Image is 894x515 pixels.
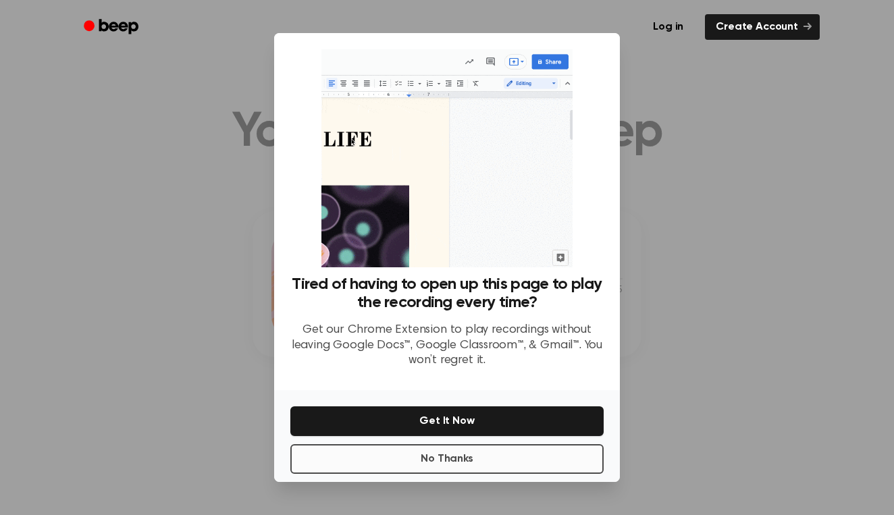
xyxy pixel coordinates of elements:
img: Beep extension in action [321,49,572,267]
a: Beep [74,14,151,40]
a: Log in [639,11,697,43]
a: Create Account [705,14,820,40]
button: No Thanks [290,444,604,474]
h3: Tired of having to open up this page to play the recording every time? [290,275,604,312]
p: Get our Chrome Extension to play recordings without leaving Google Docs™, Google Classroom™, & Gm... [290,323,604,369]
button: Get It Now [290,406,604,436]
